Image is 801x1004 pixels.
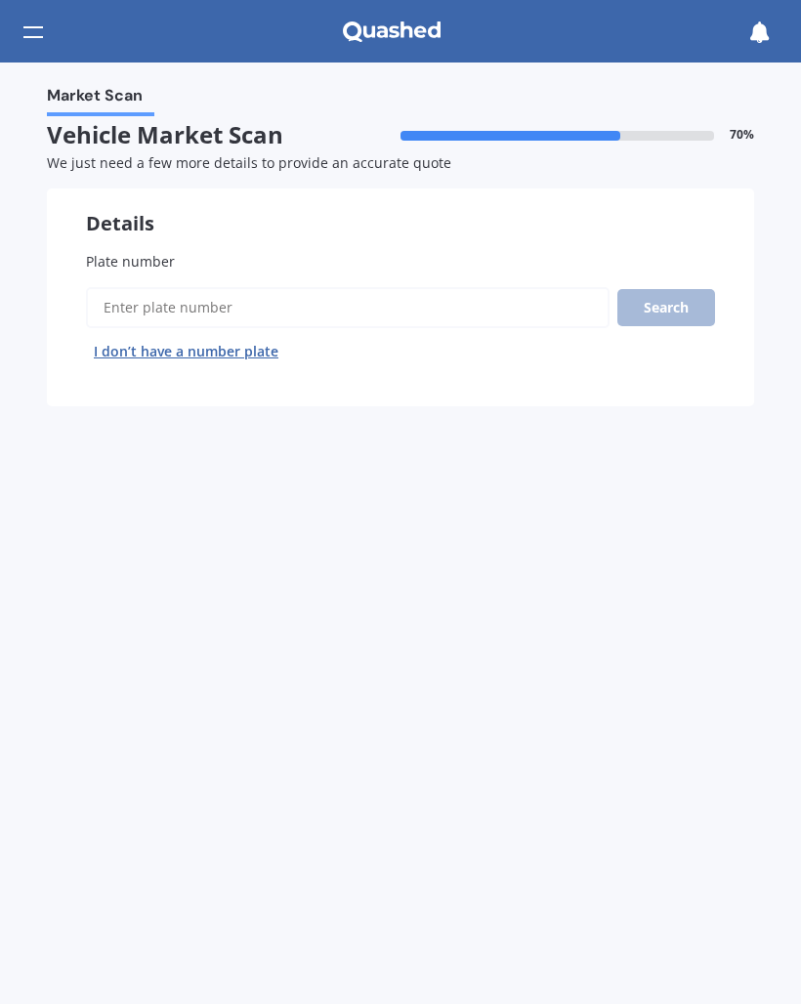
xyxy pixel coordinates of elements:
span: Market Scan [47,86,143,112]
input: Enter plate number [86,287,610,328]
button: I don’t have a number plate [86,336,286,367]
span: Vehicle Market Scan [47,121,400,149]
span: We just need a few more details to provide an accurate quote [47,153,451,172]
span: 70 % [730,128,754,142]
div: Details [47,188,754,235]
span: Plate number [86,252,175,271]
